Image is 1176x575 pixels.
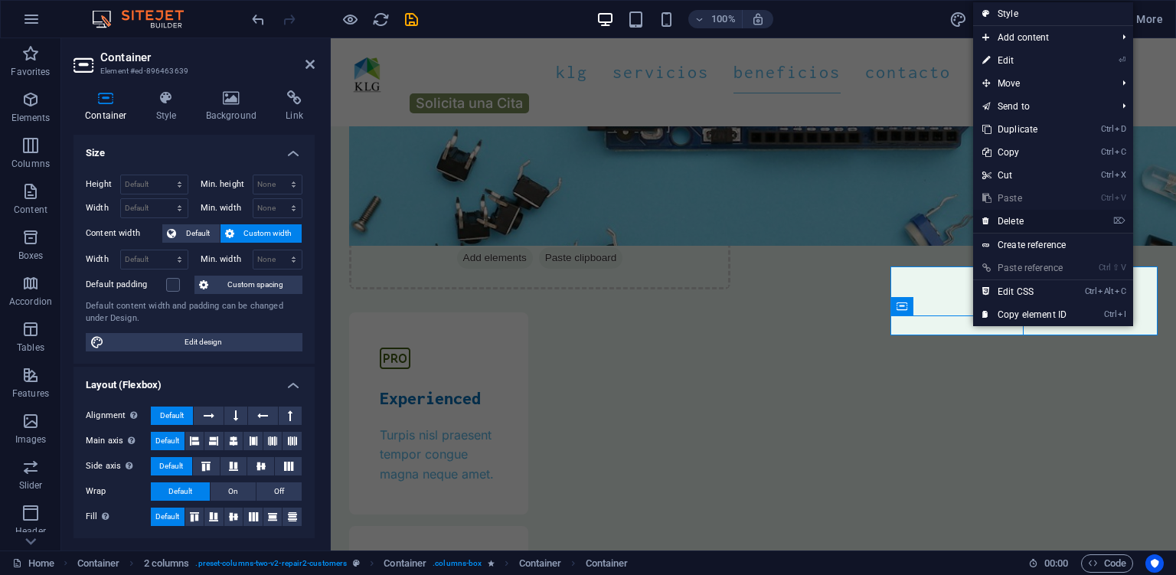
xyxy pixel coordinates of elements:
button: Custom width [220,224,302,243]
button: On [211,482,256,501]
label: Width [86,204,120,212]
p: Features [12,387,49,400]
i: Save (Ctrl+S) [403,11,420,28]
span: Edit design [109,333,298,351]
i: This element is a customizable preset [353,559,360,567]
a: ⏎Edit [973,49,1076,72]
button: Edit design [86,333,302,351]
button: design [949,10,968,28]
p: Content [14,204,47,216]
button: 100% [688,10,743,28]
i: V [1115,193,1125,203]
i: D [1115,124,1125,134]
p: Images [15,433,47,446]
button: Code [1081,554,1133,573]
label: Side axis [86,457,151,475]
i: Undo: Delete elements (Ctrl+Z) [250,11,267,28]
label: Min. width [201,204,253,212]
p: Boxes [18,250,44,262]
button: Off [256,482,302,501]
button: Default [162,224,220,243]
i: C [1115,286,1125,296]
span: Click to select. Double-click to edit [77,554,120,573]
span: Off [274,482,284,501]
a: Create reference [973,234,1133,256]
a: ⌦Delete [973,210,1076,233]
p: Tables [17,341,44,354]
button: reload [371,10,390,28]
a: Ctrl⇧VPaste reference [973,256,1076,279]
label: Wrap [86,482,151,501]
i: Alt [1098,286,1113,296]
button: Usercentrics [1145,554,1164,573]
button: Default [151,457,192,475]
span: Default [168,482,192,501]
span: Code [1088,554,1126,573]
label: Width [86,255,120,263]
a: CtrlAltCEdit CSS [973,280,1076,303]
label: Alignment [86,407,151,425]
button: Default [151,407,193,425]
a: CtrlCCopy [973,141,1076,164]
button: Default [151,432,185,450]
span: Move [973,72,1110,95]
h3: Element #ed-896463639 [100,64,284,78]
a: Send to [973,95,1110,118]
span: Default [155,508,179,526]
h4: Size [73,135,315,162]
button: Custom spacing [194,276,302,294]
i: Reload page [372,11,390,28]
span: : [1055,557,1057,569]
button: Default [151,508,185,526]
a: Style [973,2,1133,25]
h2: Container [100,51,315,64]
p: Slider [19,479,43,492]
i: ⌦ [1113,216,1125,226]
a: CtrlICopy element ID [973,303,1076,326]
i: I [1118,309,1125,319]
i: ⏎ [1119,55,1125,65]
label: Content width [86,224,162,243]
a: CtrlVPaste [973,187,1076,210]
button: More [1109,7,1169,31]
i: ⇧ [1112,263,1119,273]
p: Header [15,525,46,537]
h6: 100% [711,10,736,28]
p: Columns [11,158,50,170]
label: Min. height [201,180,253,188]
button: undo [249,10,267,28]
i: Ctrl [1101,147,1113,157]
span: On [228,482,238,501]
h4: Layout (Flexbox) [73,367,315,394]
img: Editor Logo [88,10,203,28]
label: Height [86,180,120,188]
nav: breadcrumb [77,554,629,573]
label: Main axis [86,432,151,450]
span: Default [181,224,215,243]
i: Ctrl [1104,309,1116,319]
h6: Session time [1028,554,1069,573]
label: Min. width [201,255,253,263]
span: . columns-box [433,554,482,573]
span: Custom width [239,224,298,243]
span: Paste clipboard [208,209,292,230]
span: 00 00 [1044,554,1068,573]
span: Click to select. Double-click to edit [519,554,562,573]
i: Ctrl [1085,286,1097,296]
h4: Style [145,90,194,123]
span: Click to select. Double-click to edit [144,554,190,573]
i: C [1115,147,1125,157]
a: Click to cancel selection. Double-click to open Pages [12,554,54,573]
h4: Container [73,90,145,123]
i: Ctrl [1101,193,1113,203]
label: Default padding [86,276,166,294]
i: Design (Ctrl+Alt+Y) [949,11,967,28]
i: Ctrl [1099,263,1111,273]
p: Elements [11,112,51,124]
span: More [1115,11,1163,27]
h4: Background [194,90,275,123]
i: Ctrl [1101,124,1113,134]
span: Add content [973,26,1110,49]
div: Default content width and padding can be changed under Design. [86,300,302,325]
a: CtrlXCut [973,164,1076,187]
